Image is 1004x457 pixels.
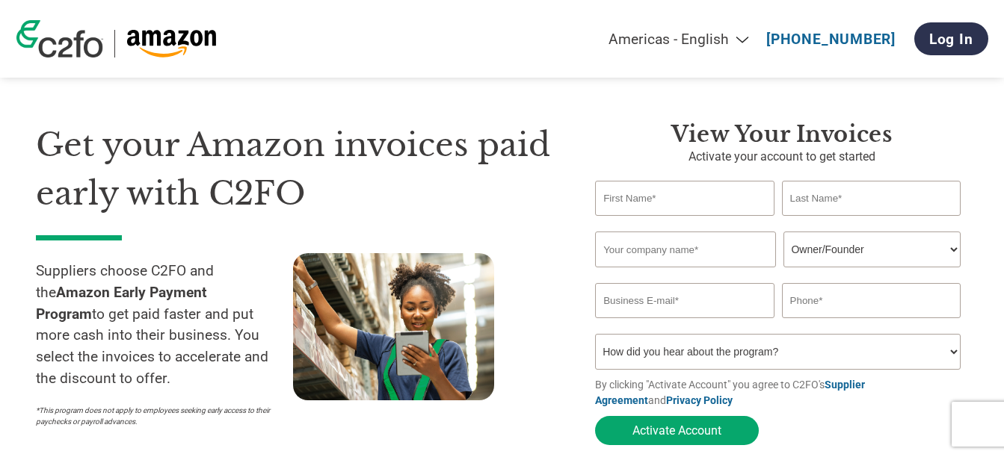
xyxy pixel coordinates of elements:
[595,377,968,408] p: By clicking "Activate Account" you agree to C2FO's and
[666,394,733,406] a: Privacy Policy
[595,231,776,267] input: Your company name*
[595,181,774,216] input: First Name*
[595,121,968,148] h3: View Your Invoices
[914,22,988,55] a: Log In
[36,121,550,217] h1: Get your Amazon invoices paid early with C2FO
[36,405,278,427] p: *This program does not apply to employees seeking early access to their paychecks or payroll adva...
[782,283,961,318] input: Phone*
[595,283,774,318] input: Invalid Email format
[595,269,961,277] div: Invalid company name or company name is too long
[595,320,774,328] div: Inavlid Email Address
[16,20,103,57] img: c2fo logo
[36,261,293,390] p: Suppliers choose C2FO and the to get paid faster and put more cash into their business. You selec...
[293,253,494,400] img: supply chain worker
[595,379,865,406] a: Supplier Agreement
[783,231,961,267] select: Title/Role
[36,284,207,323] strong: Amazon Early Payment Program
[595,148,968,166] p: Activate your account to get started
[782,217,961,226] div: Invalid last name or last name is too long
[595,416,759,445] button: Activate Account
[126,30,217,57] img: Amazon
[595,217,774,226] div: Invalid first name or first name is too long
[782,181,961,216] input: Last Name*
[766,31,896,48] a: [PHONE_NUMBER]
[782,320,961,328] div: Inavlid Phone Number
